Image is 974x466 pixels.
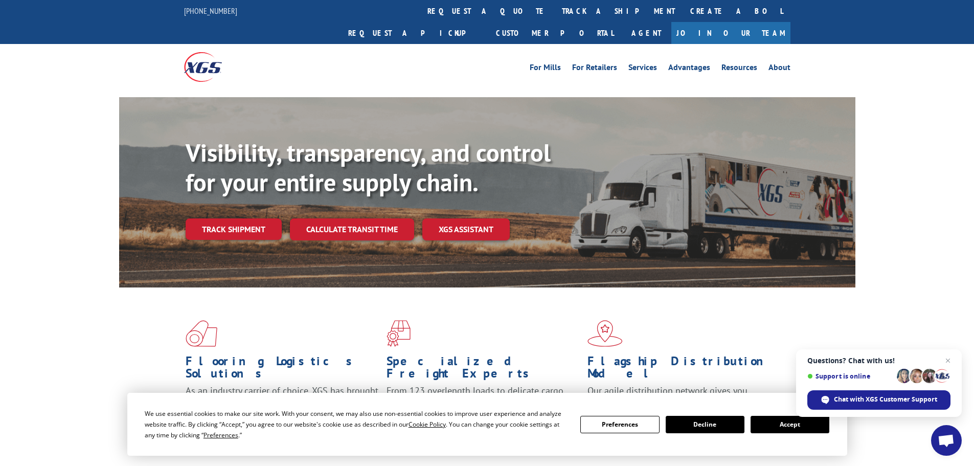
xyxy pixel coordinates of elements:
img: xgs-icon-total-supply-chain-intelligence-red [186,320,217,347]
button: Decline [666,416,744,433]
div: Cookie Consent Prompt [127,393,847,456]
div: Chat with XGS Customer Support [807,390,950,410]
span: Chat with XGS Customer Support [834,395,937,404]
a: XGS ASSISTANT [422,218,510,240]
a: Resources [721,63,757,75]
a: Track shipment [186,218,282,240]
button: Accept [751,416,829,433]
span: As an industry carrier of choice, XGS has brought innovation and dedication to flooring logistics... [186,385,378,421]
button: Preferences [580,416,659,433]
a: Calculate transit time [290,218,414,240]
div: We use essential cookies to make our site work. With your consent, we may also use non-essential ... [145,408,568,440]
a: Request a pickup [341,22,488,44]
div: Open chat [931,425,962,456]
h1: Specialized Freight Experts [387,355,580,385]
a: Join Our Team [671,22,790,44]
a: For Retailers [572,63,617,75]
a: Agent [621,22,671,44]
span: Close chat [942,354,954,367]
h1: Flooring Logistics Solutions [186,355,379,385]
a: Customer Portal [488,22,621,44]
span: Support is online [807,372,893,380]
img: xgs-icon-focused-on-flooring-red [387,320,411,347]
a: Services [628,63,657,75]
span: Preferences [203,431,238,439]
b: Visibility, transparency, and control for your entire supply chain. [186,137,551,198]
a: For Mills [530,63,561,75]
p: From 123 overlength loads to delicate cargo, our experienced staff knows the best way to move you... [387,385,580,430]
img: xgs-icon-flagship-distribution-model-red [587,320,623,347]
span: Our agile distribution network gives you nationwide inventory management on demand. [587,385,776,409]
span: Cookie Policy [409,420,446,429]
span: Questions? Chat with us! [807,357,950,365]
a: Advantages [668,63,710,75]
a: [PHONE_NUMBER] [184,6,237,16]
h1: Flagship Distribution Model [587,355,781,385]
a: About [768,63,790,75]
